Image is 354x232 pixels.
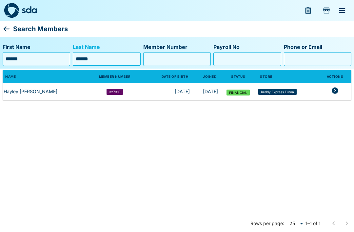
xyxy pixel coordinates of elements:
[143,70,191,83] th: Date of Birth
[261,90,294,94] span: Reddy Express Euroa
[229,91,247,94] span: FINANCIAL
[143,83,191,100] td: [DATE]
[334,3,350,18] button: menu
[287,219,303,228] div: 25
[319,70,351,83] th: Actions
[319,3,334,18] button: Add Store Visit
[3,70,87,83] th: Name
[109,90,120,94] span: 327310
[87,70,143,83] th: Member Number
[213,43,281,51] label: Payroll No
[191,83,219,100] td: [DATE]
[250,220,284,227] p: Rows per page:
[73,43,140,51] label: Last Name
[284,43,351,51] label: Phone or Email
[13,24,68,34] p: Search Members
[300,3,316,18] button: menu
[305,220,321,227] p: 1–1 of 1
[3,43,70,51] label: First Name
[257,70,318,83] th: Store
[4,3,19,18] img: sda-logo-dark.svg
[3,83,87,100] th: Hayley [PERSON_NAME]
[143,43,211,51] label: Member Number
[3,70,351,100] table: members table
[191,70,219,83] th: Joined
[22,6,37,13] img: sda-logotype.svg
[219,70,257,83] th: Status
